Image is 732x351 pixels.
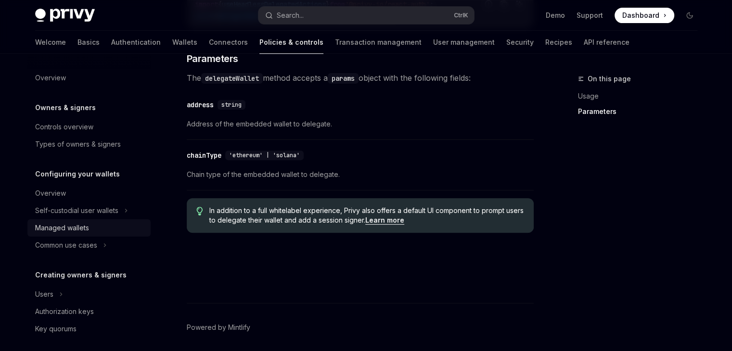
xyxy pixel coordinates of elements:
[27,219,151,237] a: Managed wallets
[27,303,151,320] a: Authorization keys
[27,118,151,136] a: Controls overview
[229,151,300,159] span: 'ethereum' | 'solana'
[258,7,474,24] button: Search...CtrlK
[187,169,534,180] span: Chain type of the embedded wallet to delegate.
[335,31,422,54] a: Transaction management
[277,10,304,21] div: Search...
[35,288,53,300] div: Users
[506,31,534,54] a: Security
[35,323,77,335] div: Key quorums
[433,31,495,54] a: User management
[328,73,359,84] code: params
[35,72,66,84] div: Overview
[584,31,629,54] a: API reference
[35,269,127,281] h5: Creating owners & signers
[77,31,100,54] a: Basics
[187,118,534,130] span: Address of the embedded wallet to delegate.
[27,320,151,338] a: Key quorums
[259,31,323,54] a: Policies & controls
[35,31,66,54] a: Welcome
[545,31,572,54] a: Recipes
[35,9,95,22] img: dark logo
[682,8,697,23] button: Toggle dark mode
[615,8,674,23] a: Dashboard
[35,168,120,180] h5: Configuring your wallets
[35,102,96,113] h5: Owners & signers
[365,216,404,225] a: Learn more
[27,185,151,202] a: Overview
[454,12,468,19] span: Ctrl K
[35,222,89,234] div: Managed wallets
[27,69,151,87] a: Overview
[35,306,94,317] div: Authorization keys
[187,71,534,85] span: The method accepts a object with the following fields:
[546,11,565,20] a: Demo
[209,206,524,225] span: In addition to a full whitelabel experience, Privy also offers a default UI component to prompt u...
[577,11,603,20] a: Support
[187,100,214,110] div: address
[209,31,248,54] a: Connectors
[35,188,66,199] div: Overview
[172,31,197,54] a: Wallets
[578,88,705,104] a: Usage
[201,73,263,84] code: delegateWallet
[187,52,238,65] span: Parameters
[578,104,705,119] a: Parameters
[187,150,221,160] div: chainType
[187,323,250,332] a: Powered by Mintlify
[622,11,659,20] span: Dashboard
[35,239,97,251] div: Common use cases
[588,73,631,85] span: On this page
[196,207,203,215] svg: Tip
[27,136,151,153] a: Types of owners & signers
[221,101,242,109] span: string
[35,138,121,150] div: Types of owners & signers
[35,205,118,216] div: Self-custodial user wallets
[111,31,161,54] a: Authentication
[35,121,93,133] div: Controls overview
